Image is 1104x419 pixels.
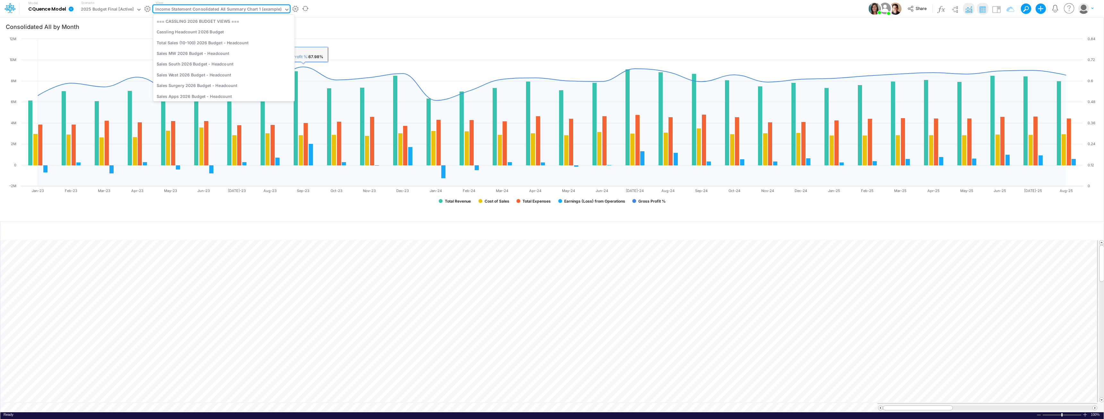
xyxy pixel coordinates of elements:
text: May-25 [960,188,973,193]
span: Share [916,6,927,11]
text: Nov-24 [761,188,774,193]
div: Zoom [1061,413,1063,416]
text: 0.12 [1088,163,1094,167]
text: -2M [9,184,16,188]
text: Gross Profit % [638,199,666,204]
div: Cassling Headcount 2026 Budget [153,27,295,37]
input: Type a title here [5,20,1035,33]
text: [DATE]-24 [626,188,644,193]
text: 0.6 [1088,79,1093,83]
text: Feb-25 [861,188,874,193]
text: May-24 [562,188,575,193]
span: 100% [1091,412,1100,417]
text: Jun-25 [994,188,1006,193]
input: Type a title here [6,224,964,238]
div: In Ready mode [4,412,13,417]
text: Jun-24 [596,188,608,193]
div: Sales MW 2026 Budget - Headcount [153,48,295,58]
text: 0.48 [1088,100,1095,104]
text: Oct-24 [729,188,740,193]
text: Feb-23 [65,188,77,193]
text: Earnings (Loss) from Operations [564,199,625,204]
text: Sep-24 [695,188,708,193]
text: Sep-23 [297,188,309,193]
span: Ready [4,413,13,416]
div: Sales West 2026 Budget - Headcount [153,69,295,80]
text: Mar-23 [98,188,110,193]
text: Total Expenses [522,199,551,204]
div: Income Statement Consolidated All Summary Chart 1 (example) [155,6,281,13]
text: 12M [10,37,16,41]
text: Feb-24 [463,188,475,193]
text: 0.24 [1088,142,1095,146]
div: Total Sales (10-100) 2026 Budget - Headcount [153,37,295,48]
text: 0.72 [1088,57,1095,62]
text: Nov-23 [363,188,376,193]
text: Mar-25 [894,188,907,193]
text: 6M [11,100,16,104]
text: Oct-23 [331,188,342,193]
text: Cost of Sales [485,199,509,204]
text: [DATE]-23 [228,188,246,193]
img: User Image Icon [878,1,892,16]
text: Aug-25 [1060,188,1073,193]
text: Apr-23 [131,188,143,193]
text: Jan-23 [32,188,44,193]
text: [DATE]-25 [1024,188,1042,193]
text: Dec-24 [795,188,807,193]
label: Scenario [81,0,94,5]
text: 8M [11,79,16,83]
text: Jun-23 [197,188,210,193]
text: Aug-24 [661,188,675,193]
text: 0 [14,163,16,167]
label: Model [28,1,38,5]
img: User Image Icon [889,3,901,15]
text: 0.84 [1088,37,1095,41]
div: 2025 Budget Final [Active] [81,6,134,13]
text: Apr-25 [927,188,940,193]
div: Zoom In [1082,412,1088,417]
div: Sales Apps 2026 Budget - Headcount [153,91,295,101]
text: Jan-24 [430,188,442,193]
text: 4M [11,121,16,125]
text: 2M [11,142,16,146]
div: === CASSLING 2026 BUDGET VIEWS === [153,16,295,26]
div: Zoom level [1091,412,1100,417]
text: 10M [10,57,16,62]
b: CQuence Model [28,6,66,12]
div: Sales Surgery 2026 Budget - Headcount [153,80,295,91]
text: Aug-23 [263,188,277,193]
text: Total Revenue [445,199,471,204]
img: User Image Icon [868,3,881,15]
div: Zoom [1042,412,1082,417]
div: Zoom Out [1036,413,1041,417]
text: Dec-23 [396,188,409,193]
label: View [156,0,163,5]
text: 0.36 [1088,121,1095,125]
text: Mar-24 [496,188,508,193]
text: May-23 [164,188,177,193]
button: Share [904,4,931,14]
text: Apr-24 [529,188,541,193]
a: Notifications [1051,5,1059,12]
text: Jan-25 [828,188,840,193]
text: 0 [1088,184,1090,188]
div: Sales South 2026 Budget - Headcount [153,59,295,69]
